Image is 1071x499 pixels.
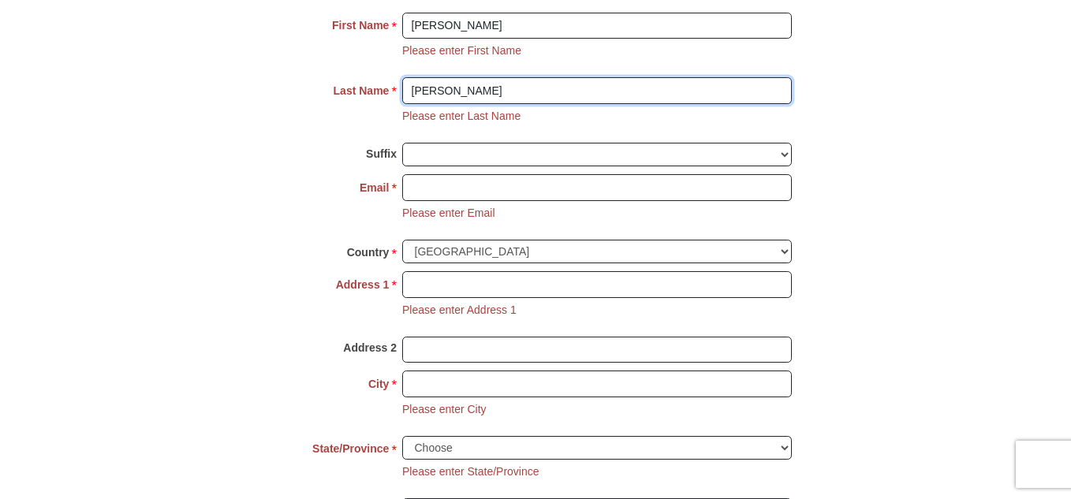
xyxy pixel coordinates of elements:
[402,43,521,58] li: Please enter First Name
[343,337,397,359] strong: Address 2
[336,274,390,296] strong: Address 1
[312,438,389,460] strong: State/Province
[360,177,389,199] strong: Email
[402,205,495,221] li: Please enter Email
[332,14,389,36] strong: First Name
[334,80,390,102] strong: Last Name
[368,373,389,395] strong: City
[347,241,390,263] strong: Country
[402,108,521,124] li: Please enter Last Name
[402,302,517,318] li: Please enter Address 1
[402,464,539,479] li: Please enter State/Province
[402,401,487,417] li: Please enter City
[366,143,397,165] strong: Suffix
